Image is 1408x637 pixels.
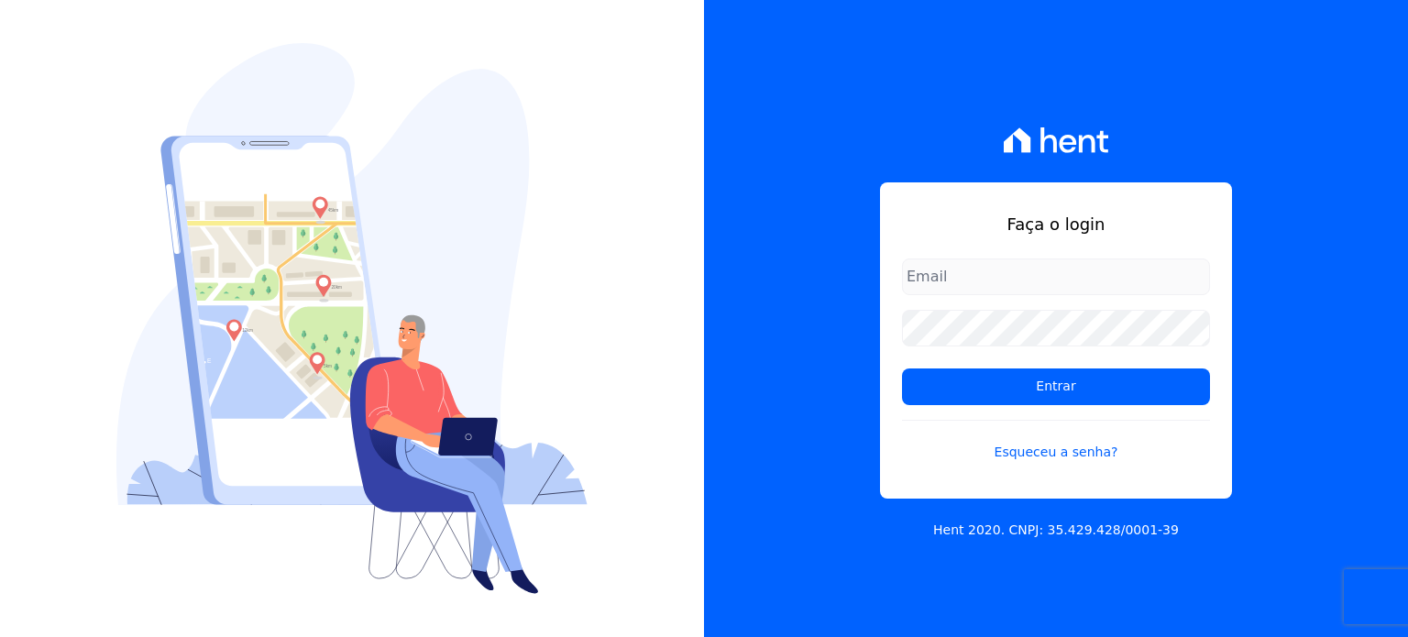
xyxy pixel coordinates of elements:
[902,368,1210,405] input: Entrar
[902,258,1210,295] input: Email
[116,43,588,594] img: Login
[902,212,1210,236] h1: Faça o login
[933,521,1179,540] p: Hent 2020. CNPJ: 35.429.428/0001-39
[902,420,1210,462] a: Esqueceu a senha?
